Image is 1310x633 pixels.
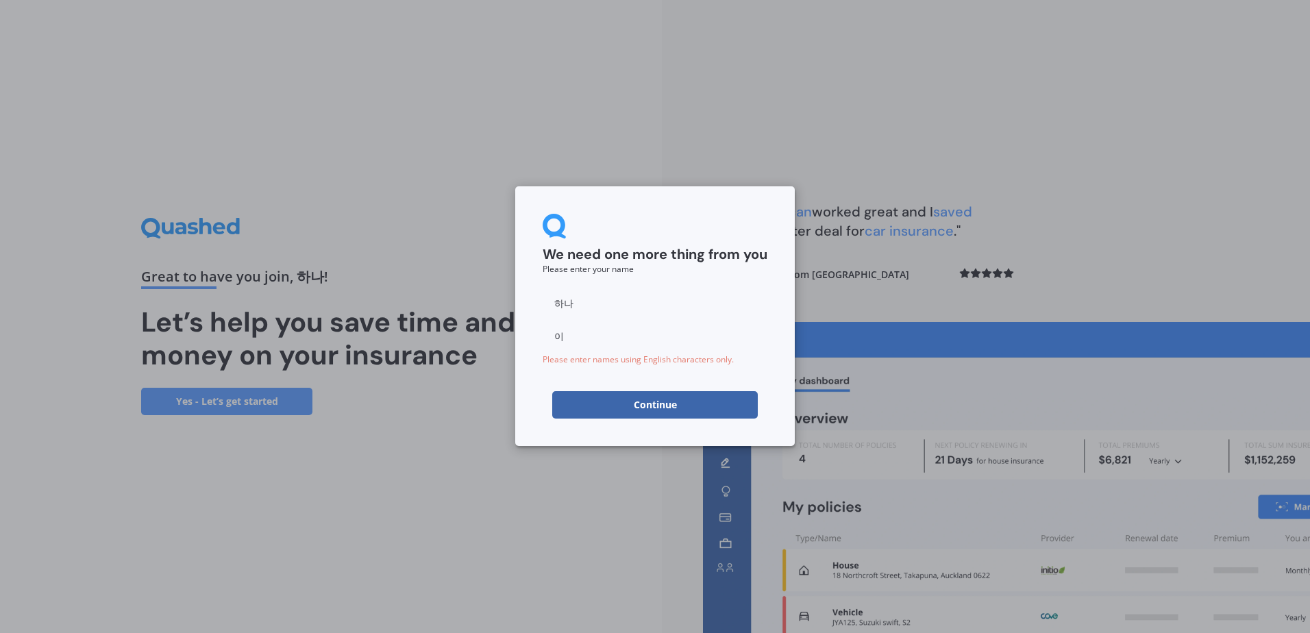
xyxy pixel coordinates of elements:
input: Last name [543,323,767,350]
button: Continue [552,391,758,419]
div: Please enter names using English characters only. [543,356,767,364]
small: Please enter your name [543,263,634,275]
h2: We need one more thing from you [543,247,767,264]
input: First name [543,290,767,317]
